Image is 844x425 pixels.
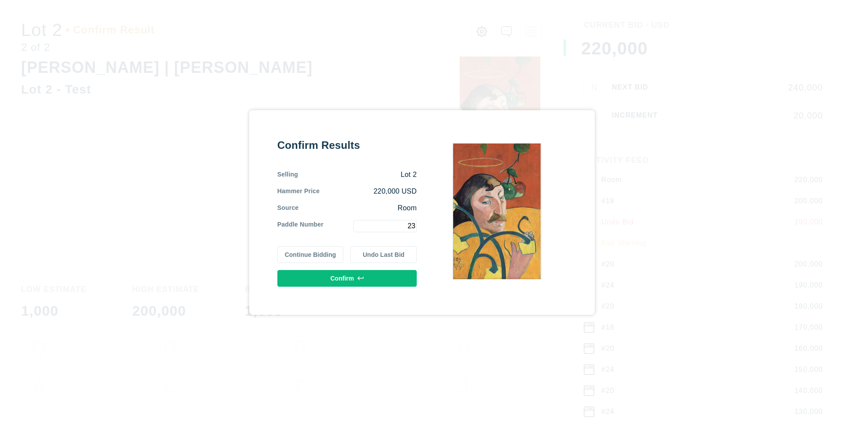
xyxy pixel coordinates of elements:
[350,246,417,263] button: Undo Last Bid
[298,170,417,180] div: Lot 2
[277,203,299,213] div: Source
[277,246,344,263] button: Continue Bidding
[277,187,320,196] div: Hammer Price
[298,203,417,213] div: Room
[277,220,324,232] div: Paddle Number
[277,270,417,287] button: Confirm
[277,138,417,152] div: Confirm Results
[277,170,298,180] div: Selling
[320,187,417,196] div: 220,000 USD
